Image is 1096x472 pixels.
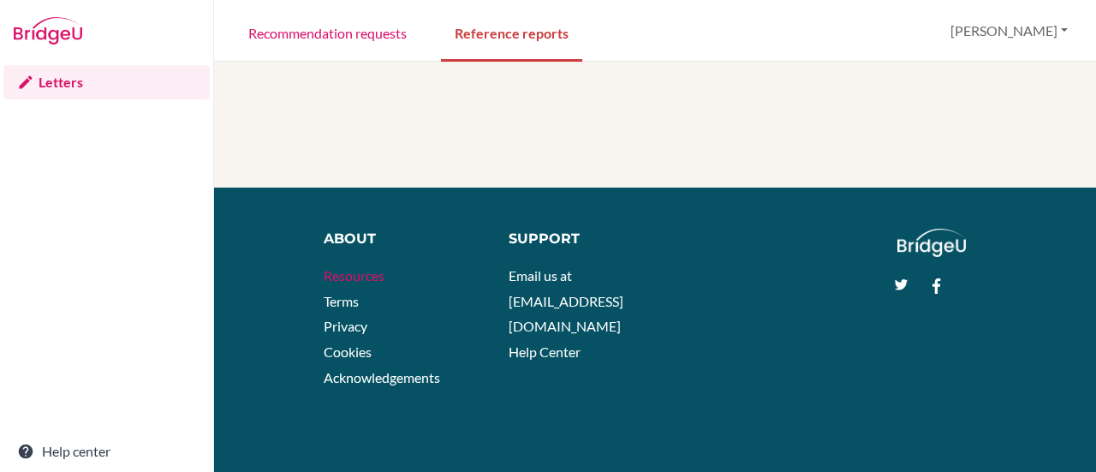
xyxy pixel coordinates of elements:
button: [PERSON_NAME] [943,15,1075,47]
div: Support [509,229,640,249]
a: Help Center [509,344,581,360]
a: Email us at [EMAIL_ADDRESS][DOMAIN_NAME] [509,267,623,334]
img: logo_white@2x-f4f0deed5e89b7ecb1c2cc34c3e3d731f90f0f143d5ea2071677605dd97b5244.png [897,229,967,257]
a: Reference reports [441,3,582,62]
a: Recommendation requests [235,3,420,62]
a: Help center [3,434,210,469]
a: Acknowledgements [324,369,440,385]
div: About [324,229,470,249]
img: Bridge-U [14,17,82,45]
a: Cookies [324,344,372,360]
a: Terms [324,293,359,309]
a: Resources [324,267,384,284]
a: Privacy [324,318,367,334]
a: Letters [3,65,210,99]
